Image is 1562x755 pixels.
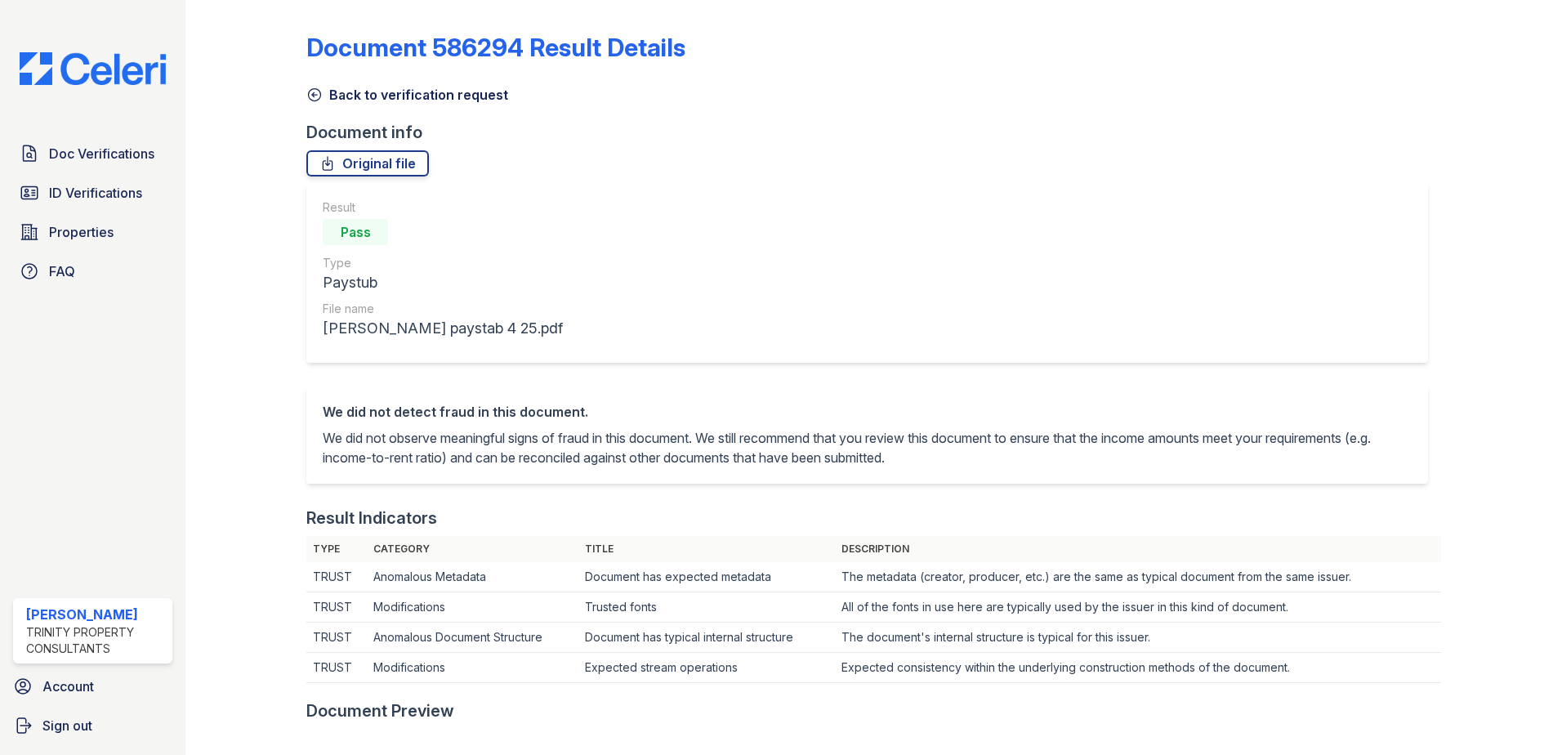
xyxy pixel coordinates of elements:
[49,183,142,203] span: ID Verifications
[323,317,563,340] div: [PERSON_NAME] paystab 4 25.pdf
[306,699,454,722] div: Document Preview
[42,716,92,735] span: Sign out
[306,653,367,683] td: TRUST
[26,624,166,657] div: Trinity Property Consultants
[578,592,835,623] td: Trusted fonts
[323,219,388,245] div: Pass
[13,137,172,170] a: Doc Verifications
[835,536,1441,562] th: Description
[835,623,1441,653] td: The document's internal structure is typical for this issuer.
[306,121,1441,144] div: Document info
[306,623,367,653] td: TRUST
[42,677,94,696] span: Account
[306,150,429,176] a: Original file
[367,623,578,653] td: Anomalous Document Structure
[367,653,578,683] td: Modifications
[49,261,75,281] span: FAQ
[13,216,172,248] a: Properties
[578,623,835,653] td: Document has typical internal structure
[367,562,578,592] td: Anomalous Metadata
[323,271,563,294] div: Paystub
[578,536,835,562] th: Title
[367,536,578,562] th: Category
[7,670,179,703] a: Account
[49,222,114,242] span: Properties
[26,605,166,624] div: [PERSON_NAME]
[323,402,1412,422] div: We did not detect fraud in this document.
[306,33,685,62] a: Document 586294 Result Details
[49,144,154,163] span: Doc Verifications
[306,562,367,592] td: TRUST
[835,562,1441,592] td: The metadata (creator, producer, etc.) are the same as typical document from the same issuer.
[578,653,835,683] td: Expected stream operations
[367,592,578,623] td: Modifications
[323,255,563,271] div: Type
[323,301,563,317] div: File name
[306,85,508,105] a: Back to verification request
[323,199,563,216] div: Result
[306,536,367,562] th: Type
[7,52,179,85] img: CE_Logo_Blue-a8612792a0a2168367f1c8372b55b34899dd931a85d93a1a3d3e32e68fde9ad4.png
[306,592,367,623] td: TRUST
[13,255,172,288] a: FAQ
[578,562,835,592] td: Document has expected metadata
[13,176,172,209] a: ID Verifications
[7,709,179,742] a: Sign out
[306,507,437,529] div: Result Indicators
[323,428,1412,467] p: We did not observe meaningful signs of fraud in this document. We still recommend that you review...
[835,592,1441,623] td: All of the fonts in use here are typically used by the issuer in this kind of document.
[835,653,1441,683] td: Expected consistency within the underlying construction methods of the document.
